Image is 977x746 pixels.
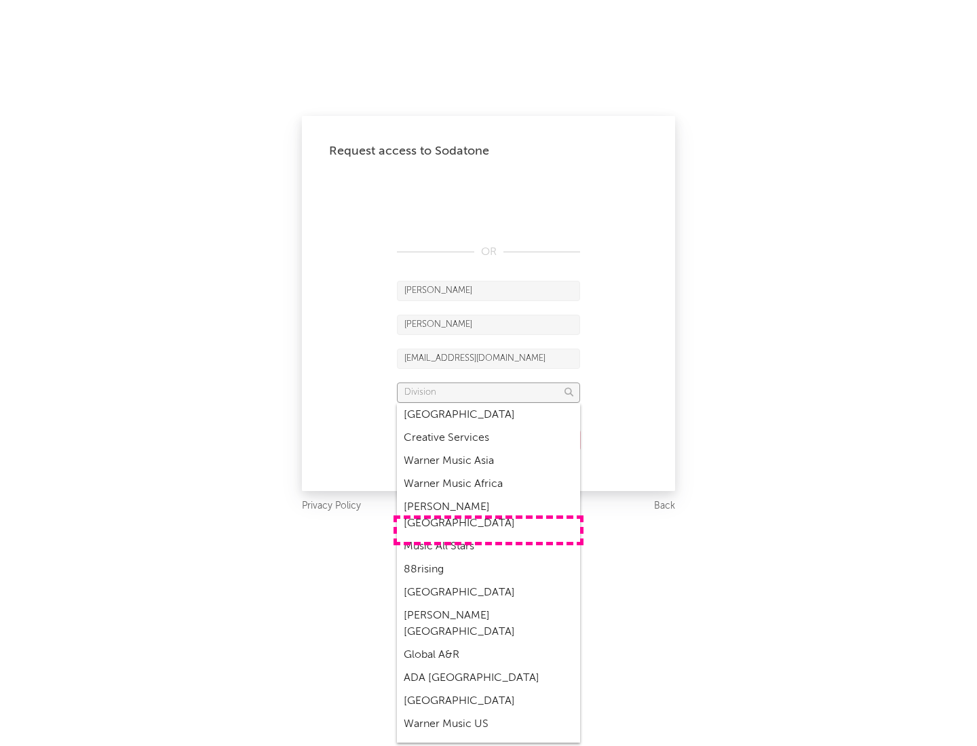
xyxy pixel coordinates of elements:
[397,244,580,260] div: OR
[397,713,580,736] div: Warner Music US
[397,667,580,690] div: ADA [GEOGRAPHIC_DATA]
[397,281,580,301] input: First Name
[397,558,580,581] div: 88rising
[397,644,580,667] div: Global A&R
[329,143,648,159] div: Request access to Sodatone
[397,690,580,713] div: [GEOGRAPHIC_DATA]
[397,496,580,535] div: [PERSON_NAME] [GEOGRAPHIC_DATA]
[302,498,361,515] a: Privacy Policy
[397,427,580,450] div: Creative Services
[654,498,675,515] a: Back
[397,581,580,604] div: [GEOGRAPHIC_DATA]
[397,604,580,644] div: [PERSON_NAME] [GEOGRAPHIC_DATA]
[397,404,580,427] div: [GEOGRAPHIC_DATA]
[397,473,580,496] div: Warner Music Africa
[397,535,580,558] div: Music All Stars
[397,382,580,403] input: Division
[397,349,580,369] input: Email
[397,315,580,335] input: Last Name
[397,450,580,473] div: Warner Music Asia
